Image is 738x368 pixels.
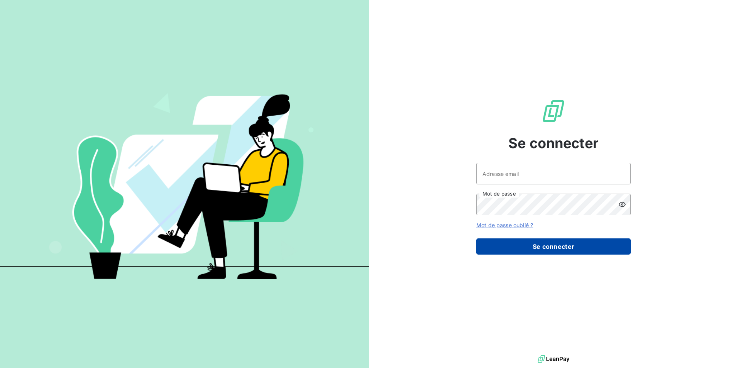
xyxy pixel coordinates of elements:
[476,238,631,255] button: Se connecter
[538,353,569,365] img: logo
[508,133,599,154] span: Se connecter
[541,99,566,123] img: Logo LeanPay
[476,163,631,184] input: placeholder
[476,222,533,228] a: Mot de passe oublié ?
